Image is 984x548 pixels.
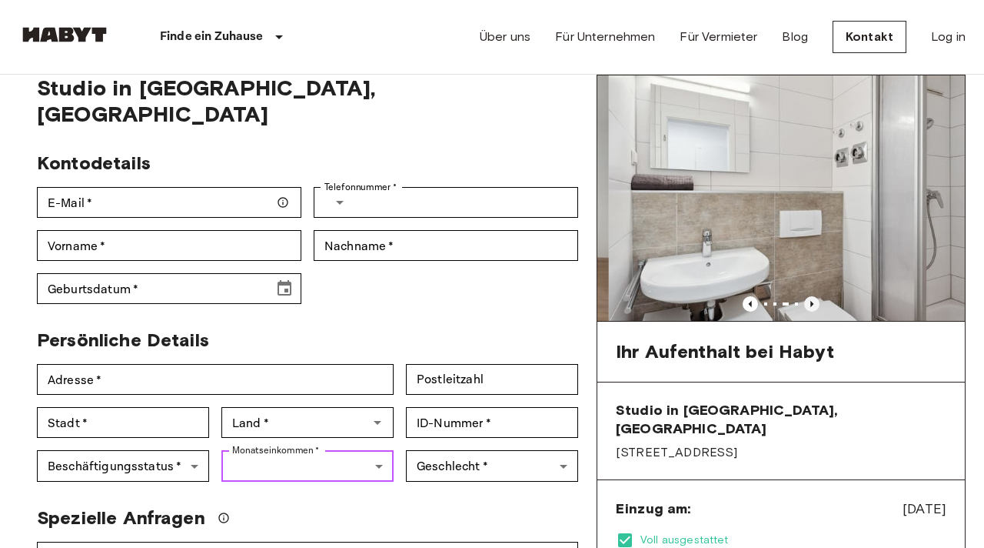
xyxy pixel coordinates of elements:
a: Für Vermieter [680,28,757,46]
button: Choose date [269,273,300,304]
div: E-Mail [37,187,301,218]
div: ID-Nummer [406,407,578,438]
div: Adresse [37,364,394,395]
svg: Wir werden unser Bestes tun, um Ihre Anfrage zu erfüllen, aber bitte beachten Sie, dass wir Ihre ... [218,512,230,524]
span: Spezielle Anfragen [37,506,205,530]
img: Habyt [18,27,111,42]
span: Ihr Aufenthalt bei Habyt [616,340,835,363]
img: Marketing picture of unit DE-04-070-006-01 [609,75,976,321]
button: Previous image [743,296,758,312]
span: Persönliche Details [37,329,209,351]
a: Kontakt [833,21,906,53]
svg: Stellen Sie sicher, dass Ihre E-Mail-Adresse korrekt ist — wir senden Ihre Buchungsdetails dorthin. [277,196,289,209]
button: Previous image [804,296,819,312]
a: Blog [782,28,808,46]
span: Voll ausgestattet [640,533,946,548]
p: Finde ein Zuhause [160,28,264,46]
label: Telefonnummer [324,180,397,194]
div: Nachname [314,230,578,261]
button: Select country [324,187,355,218]
label: Monatseinkommen [232,443,320,457]
a: Log in [931,28,966,46]
div: Stadt [37,407,209,438]
span: Studio in [GEOGRAPHIC_DATA], [GEOGRAPHIC_DATA] [37,75,578,127]
div: Postleitzahl [406,364,578,395]
span: Einzug am: [616,500,691,518]
span: Studio in [GEOGRAPHIC_DATA], [GEOGRAPHIC_DATA] [616,401,946,438]
button: Open [367,412,388,433]
div: Vorname [37,230,301,261]
span: Kontodetails [37,152,151,174]
a: Über uns [480,28,530,46]
a: Für Unternehmen [555,28,655,46]
span: [DATE] [903,499,946,519]
span: [STREET_ADDRESS] [616,444,946,461]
